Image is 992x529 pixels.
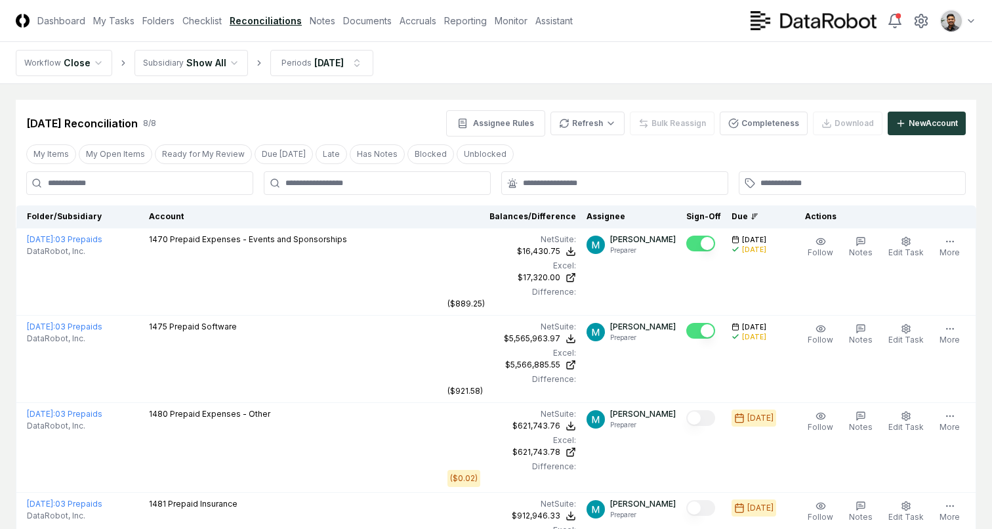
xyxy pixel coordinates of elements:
button: My Items [26,144,76,164]
button: Follow [805,234,836,261]
button: Periods[DATE] [270,50,373,76]
a: $621,743.78 [447,446,576,458]
img: Logo [16,14,30,28]
button: More [937,408,962,436]
div: Difference: [447,461,576,473]
button: Edit Task [886,321,926,349]
div: NetSuite : [447,234,576,245]
div: 8 / 8 [143,117,156,129]
button: Notes [846,234,875,261]
div: NetSuite : [447,408,576,420]
span: DataRobot, Inc. [27,333,85,345]
span: 1481 [149,499,166,509]
span: [DATE] : [27,409,55,419]
button: Blocked [407,144,454,164]
button: Late [316,144,347,164]
div: Account [149,211,437,222]
button: $5,565,963.97 [504,333,576,345]
button: Unblocked [457,144,514,164]
span: DataRobot, Inc. [27,245,85,257]
button: $16,430.75 [517,245,576,257]
button: $621,743.76 [512,420,576,432]
button: Mark complete [686,500,715,516]
th: Balances/Difference [442,205,581,228]
p: Preparer [610,420,676,430]
p: Preparer [610,333,676,343]
button: Edit Task [886,408,926,436]
div: $5,565,963.97 [504,333,560,345]
button: NewAccount [888,112,966,135]
button: More [937,234,962,261]
span: Notes [849,422,873,432]
span: DataRobot, Inc. [27,420,85,432]
span: Edit Task [888,335,924,345]
th: Assignee [581,205,681,228]
div: [DATE] [747,502,774,514]
div: Actions [795,211,966,222]
span: DataRobot, Inc. [27,510,85,522]
div: NetSuite : [447,498,576,510]
button: Due Today [255,144,313,164]
img: ACg8ocIk6UVBSJ1Mh_wKybhGNOx8YD4zQOa2rDZHjRd5UfivBFfoWA=s96-c [587,410,605,429]
button: $912,946.33 [512,510,576,522]
span: [DATE] : [27,234,55,244]
img: DataRobot logo [751,11,877,30]
button: Has Notes [350,144,405,164]
div: NetSuite : [447,321,576,333]
a: My Tasks [93,14,134,28]
div: Subsidiary [143,57,184,69]
button: Notes [846,408,875,436]
span: Notes [849,247,873,257]
p: [PERSON_NAME] [610,321,676,333]
span: Edit Task [888,247,924,257]
div: Difference: [447,373,576,385]
span: 1480 [149,409,168,419]
div: [DATE] [742,332,766,342]
button: Edit Task [886,498,926,526]
button: Mark complete [686,323,715,339]
div: Excel: [447,260,576,272]
span: Edit Task [888,422,924,432]
span: [DATE] [742,322,766,332]
div: ($921.58) [447,385,483,397]
a: Reporting [444,14,487,28]
span: Edit Task [888,512,924,522]
div: [DATE] Reconciliation [26,116,138,131]
img: ACg8ocIk6UVBSJ1Mh_wKybhGNOx8YD4zQOa2rDZHjRd5UfivBFfoWA=s96-c [587,323,605,341]
nav: breadcrumb [16,50,373,76]
img: ACg8ocIk6UVBSJ1Mh_wKybhGNOx8YD4zQOa2rDZHjRd5UfivBFfoWA=s96-c [587,500,605,518]
th: Sign-Off [681,205,726,228]
div: Excel: [447,347,576,359]
button: Mark complete [686,236,715,251]
span: 1475 [149,322,167,331]
th: Folder/Subsidiary [16,205,144,228]
a: Documents [343,14,392,28]
p: [PERSON_NAME] [610,408,676,420]
div: $912,946.33 [512,510,560,522]
p: Preparer [610,245,676,255]
span: [DATE] : [27,499,55,509]
img: d09822cc-9b6d-4858-8d66-9570c114c672_eec49429-a748-49a0-a6ec-c7bd01c6482e.png [941,11,962,32]
button: Notes [846,321,875,349]
button: Ready for My Review [155,144,252,164]
a: Checklist [182,14,222,28]
span: Prepaid Software [169,322,237,331]
button: Follow [805,498,836,526]
a: $17,320.00 [447,272,576,284]
a: [DATE]:03 Prepaids [27,322,102,331]
button: My Open Items [79,144,152,164]
button: Mark complete [686,410,715,426]
span: Prepaid Expenses - Other [170,409,270,419]
a: $5,566,885.55 [447,359,576,371]
a: [DATE]:03 Prepaids [27,499,102,509]
span: [DATE] [742,235,766,245]
a: [DATE]:03 Prepaids [27,234,102,244]
div: $621,743.78 [512,446,560,458]
div: Difference: [447,286,576,298]
div: Periods [281,57,312,69]
div: ($0.02) [450,473,478,484]
div: New Account [909,117,958,129]
p: [PERSON_NAME] [610,234,676,245]
a: Folders [142,14,175,28]
span: Follow [808,335,833,345]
